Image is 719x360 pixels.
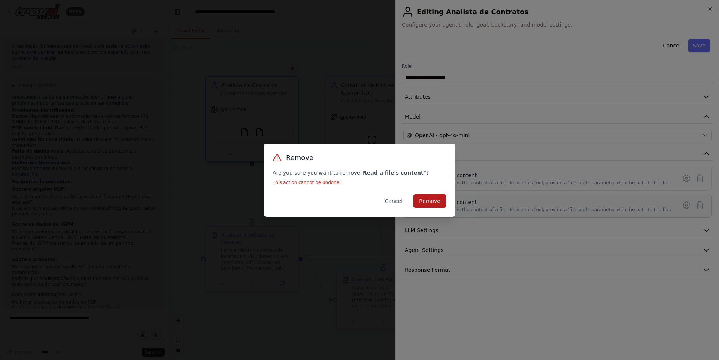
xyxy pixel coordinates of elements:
p: This action cannot be undone. [273,179,446,185]
button: Cancel [379,194,409,208]
button: Remove [413,194,446,208]
h3: Remove [286,153,313,163]
strong: " Read a file's content " [360,170,426,176]
p: Are you sure you want to remove ? [273,169,446,176]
